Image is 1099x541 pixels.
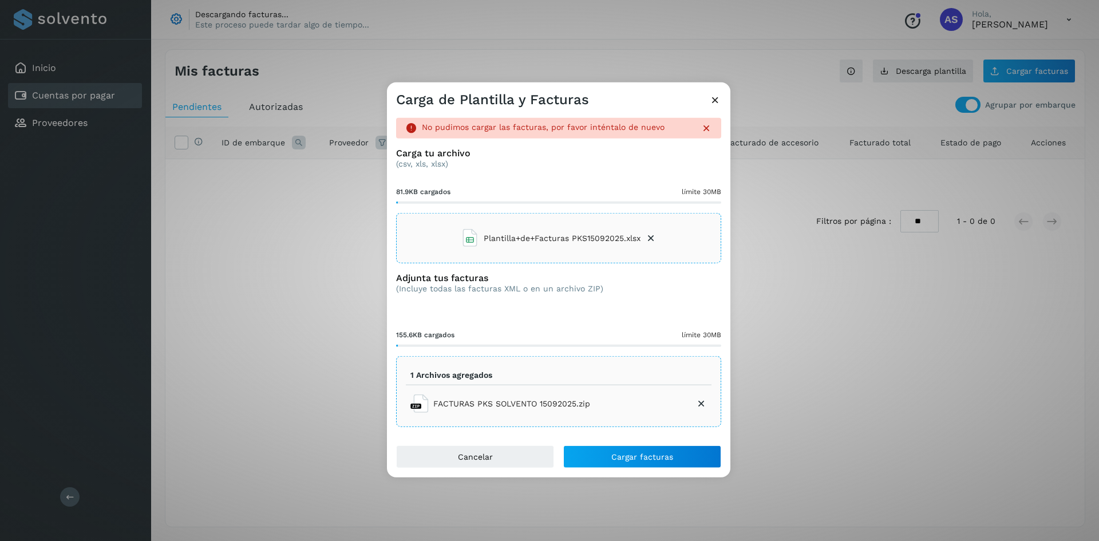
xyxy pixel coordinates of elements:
h3: Carga tu archivo [396,148,721,159]
h3: Adjunta tus facturas [396,273,603,283]
span: Cancelar [458,453,493,461]
span: límite 30MB [682,187,721,197]
span: límite 30MB [682,330,721,340]
p: 1 Archivos agregados [410,370,492,380]
p: (csv, xls, xlsx) [396,159,721,168]
span: 81.9KB cargados [396,187,450,197]
h3: Carga de Plantilla y Facturas [396,91,589,108]
p: (Incluye todas las facturas XML o en un archivo ZIP) [396,283,603,293]
span: 155.6KB cargados [396,330,454,340]
span: Cargar facturas [611,453,673,461]
span: FACTURAS PKS SOLVENTO 15092025.zip [433,397,590,409]
span: Plantilla+de+Facturas PKS15092025.xlsx [484,232,641,244]
p: No pudimos cargar las facturas, por favor inténtalo de nuevo [422,122,665,132]
button: Cargar facturas [563,445,721,468]
button: Cancelar [396,445,554,468]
